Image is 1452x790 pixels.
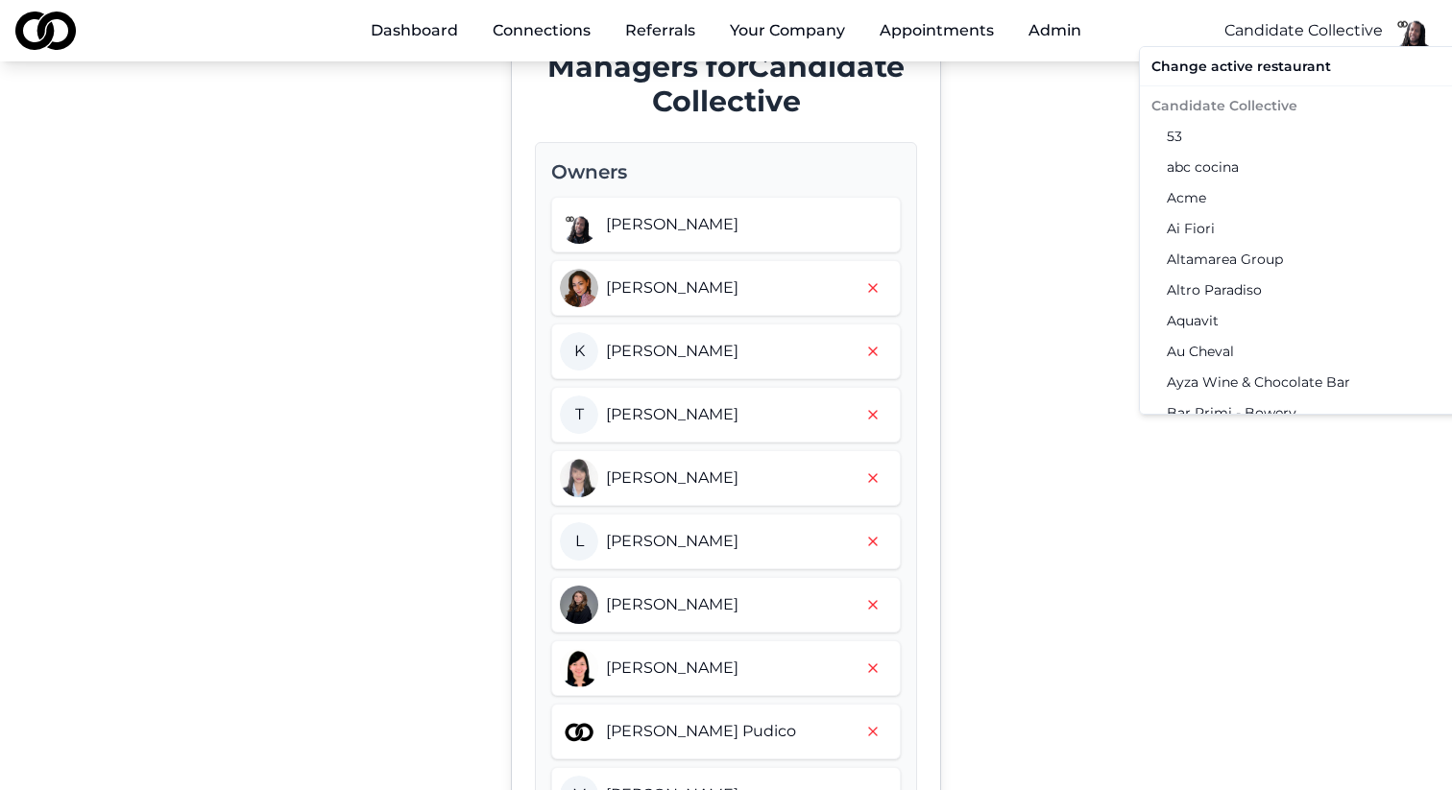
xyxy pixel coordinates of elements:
img: Rosa Alvarado Acevedo [560,269,598,307]
button: Remove co-owner [854,522,892,561]
button: Remove co-owner [854,649,892,687]
span: [PERSON_NAME] Pudico [606,720,796,743]
span: [PERSON_NAME] [606,530,738,553]
a: Appointments [864,12,1009,50]
span: [PERSON_NAME] [606,657,738,680]
a: Connections [477,12,606,50]
span: K [560,332,598,371]
button: Candidate Collective [1224,19,1383,42]
h2: Managers for Candidate Collective [535,50,917,119]
img: Basim Newby [560,205,598,244]
span: [PERSON_NAME] [606,593,738,616]
img: Jaymie Pineda [560,649,598,687]
span: [PERSON_NAME] [606,340,738,363]
a: Dashboard [355,12,473,50]
a: Referrals [610,12,711,50]
img: logo [15,12,76,50]
span: [PERSON_NAME] [606,467,738,490]
button: Remove co-owner [854,395,892,434]
h3: Owners [551,158,901,185]
img: Mae de Leon [560,459,598,497]
img: fc566690-cf65-45d8-a465-1d4f683599e2-basimCC1-profile_picture.png [1391,8,1437,54]
span: T [560,395,598,434]
button: Your Company [714,12,860,50]
button: Remove co-owner [854,332,892,371]
span: [PERSON_NAME] [606,213,738,236]
img: Angie Pudico [560,712,598,751]
span: L [560,522,598,561]
span: [PERSON_NAME] [606,403,738,426]
button: Admin [1013,12,1097,50]
button: Remove co-owner [854,269,892,307]
button: Remove co-owner [854,459,892,497]
nav: Main [355,12,1097,50]
span: [PERSON_NAME] [606,276,738,299]
button: Remove co-owner [854,586,892,624]
button: Remove co-owner [854,712,892,751]
img: Lindsey Winter [560,586,598,624]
